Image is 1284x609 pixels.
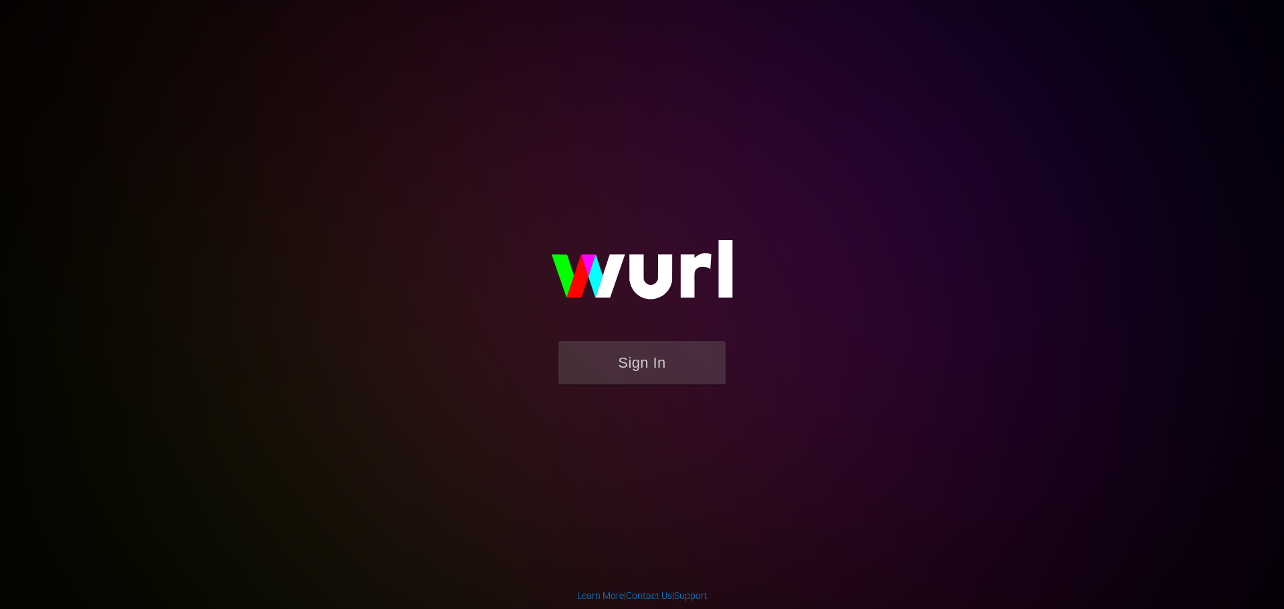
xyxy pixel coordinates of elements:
img: wurl-logo-on-black-223613ac3d8ba8fe6dc639794a292ebdb59501304c7dfd60c99c58986ef67473.svg [508,211,776,341]
a: Learn More [577,590,624,601]
a: Support [674,590,708,601]
a: Contact Us [626,590,672,601]
div: | | [577,589,708,602]
button: Sign In [558,341,726,384]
